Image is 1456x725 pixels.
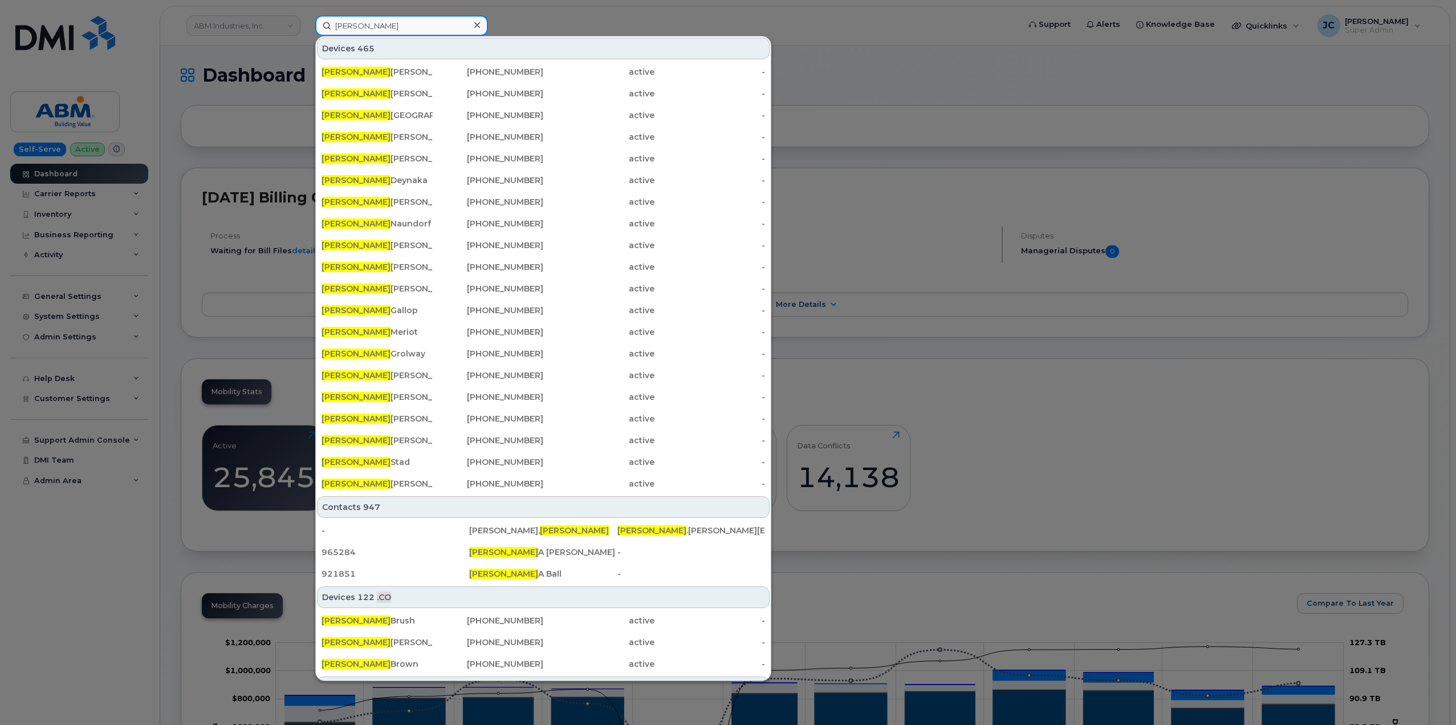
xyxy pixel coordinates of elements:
span: [PERSON_NAME] [322,305,391,315]
div: - [654,326,766,338]
span: [PERSON_NAME] [617,525,686,536]
div: active [543,66,654,78]
div: [PHONE_NUMBER] [433,305,544,316]
span: [PERSON_NAME] [322,240,391,250]
div: - [654,283,766,294]
a: 921851[PERSON_NAME]A Ball- [317,564,770,584]
span: [PERSON_NAME] [322,218,391,229]
div: active [543,218,654,229]
div: - [654,370,766,381]
span: [PERSON_NAME] [322,67,391,77]
div: [PHONE_NUMBER] [433,326,544,338]
div: [PERSON_NAME] [322,391,433,403]
a: [PERSON_NAME][PERSON_NAME][PHONE_NUMBER]active- [317,192,770,212]
div: - [654,305,766,316]
div: Deynaka [322,175,433,186]
div: Devices [317,586,770,608]
div: 921851 [322,568,469,580]
span: [PERSON_NAME] [322,132,391,142]
span: [PERSON_NAME] [322,349,391,359]
a: [PERSON_NAME][PERSON_NAME][PHONE_NUMBER]active- [317,430,770,451]
div: active [543,283,654,294]
div: active [543,261,654,273]
a: -[PERSON_NAME],[PERSON_NAME][PERSON_NAME].[PERSON_NAME][EMAIL_ADDRESS][PERSON_NAME][DOMAIN_NAME] [317,520,770,541]
a: [PERSON_NAME][PERSON_NAME][PHONE_NUMBER]active- [317,473,770,494]
div: - [617,568,765,580]
a: [PERSON_NAME]Grolway[PHONE_NUMBER]active- [317,343,770,364]
a: [PERSON_NAME][PERSON_NAME][PHONE_NUMBER]active- [317,387,770,407]
div: active [543,637,654,648]
div: active [543,196,654,208]
div: [PHONE_NUMBER] [433,88,544,99]
div: A [PERSON_NAME] [469,546,617,558]
a: [PERSON_NAME][PERSON_NAME][PHONE_NUMBER]active- [317,365,770,386]
div: active [543,110,654,121]
span: [PERSON_NAME] [322,370,391,380]
div: [PHONE_NUMBER] [433,175,544,186]
div: Brush [322,615,433,626]
span: 465 [357,43,375,54]
span: [PERSON_NAME] [469,569,538,579]
span: 122 [357,592,375,603]
div: [PERSON_NAME] [322,153,433,164]
span: [PERSON_NAME] [322,479,391,489]
span: [PERSON_NAME] [322,197,391,207]
div: - [654,240,766,251]
a: [PERSON_NAME][PERSON_NAME][PHONE_NUMBER]active- [317,257,770,277]
div: [PERSON_NAME] [322,261,433,273]
div: - [654,615,766,626]
div: - [617,546,765,558]
span: [PERSON_NAME] [540,525,609,536]
div: Contacts [317,496,770,518]
span: [PERSON_NAME] [322,414,391,424]
div: [PERSON_NAME] [322,66,433,78]
div: active [543,88,654,99]
div: [PHONE_NUMBER] [433,435,544,446]
div: [PERSON_NAME] [322,131,433,143]
div: - [654,196,766,208]
div: [PHONE_NUMBER] [433,240,544,251]
span: .CO [377,592,391,603]
div: - [654,110,766,121]
div: - [654,456,766,468]
div: active [543,175,654,186]
div: [PHONE_NUMBER] [433,456,544,468]
div: [PHONE_NUMBER] [433,66,544,78]
div: Stad [322,456,433,468]
div: Contacts [317,677,770,698]
div: Brown [322,658,433,670]
div: 965284 [322,546,469,558]
div: - [654,478,766,489]
a: [PERSON_NAME][PERSON_NAME][PHONE_NUMBER]active- [317,408,770,429]
a: [PERSON_NAME]Brown[PHONE_NUMBER]active- [317,654,770,674]
div: active [543,658,654,670]
div: [PHONE_NUMBER] [433,370,544,381]
a: [PERSON_NAME][PERSON_NAME][PHONE_NUMBER]active- [317,62,770,82]
div: Devices [317,38,770,59]
span: [PERSON_NAME] [322,457,391,467]
div: - [322,525,469,536]
div: active [543,435,654,446]
div: [PHONE_NUMBER] [433,218,544,229]
div: [PHONE_NUMBER] [433,153,544,164]
div: active [543,131,654,143]
span: [PERSON_NAME] [322,615,391,626]
div: - [654,218,766,229]
div: [PHONE_NUMBER] [433,615,544,626]
div: - [654,435,766,446]
div: active [543,370,654,381]
span: [PERSON_NAME] [322,110,391,120]
a: [PERSON_NAME]Deynaka[PHONE_NUMBER]active- [317,170,770,191]
div: - [654,391,766,403]
div: Naundorf [322,218,433,229]
div: - [654,261,766,273]
div: [PERSON_NAME] [322,88,433,99]
a: [PERSON_NAME][PERSON_NAME][PHONE_NUMBER]active- [317,83,770,104]
a: [PERSON_NAME][PERSON_NAME][PHONE_NUMBER]active- [317,278,770,299]
div: - [654,66,766,78]
div: [PERSON_NAME] [322,435,433,446]
div: active [543,240,654,251]
div: [PERSON_NAME] [322,370,433,381]
div: - [654,637,766,648]
div: - [654,175,766,186]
